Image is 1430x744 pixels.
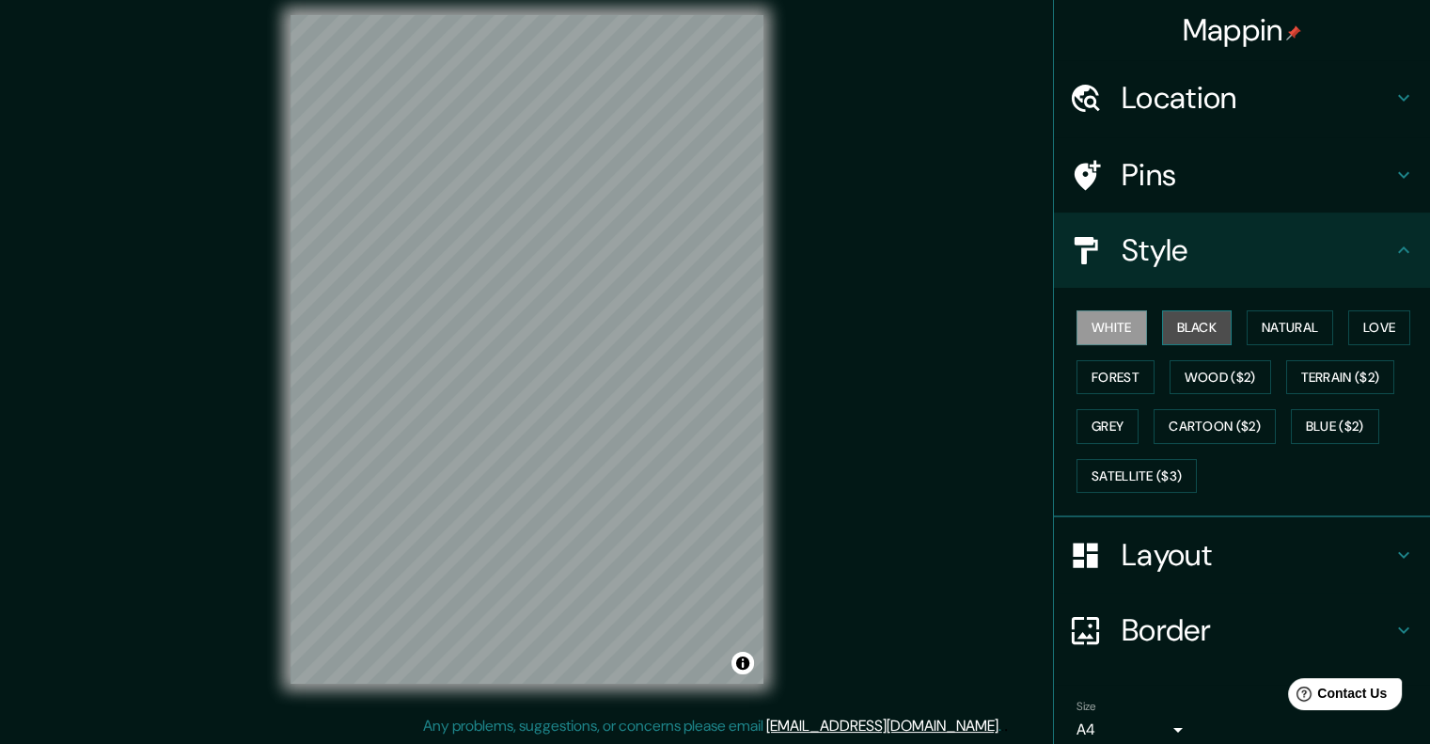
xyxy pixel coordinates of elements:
[1001,715,1004,737] div: .
[1286,360,1395,395] button: Terrain ($2)
[1004,715,1008,737] div: .
[1263,671,1409,723] iframe: Help widget launcher
[1348,310,1410,345] button: Love
[1076,310,1147,345] button: White
[766,716,998,736] a: [EMAIL_ADDRESS][DOMAIN_NAME]
[1286,25,1301,40] img: pin-icon.png
[1054,137,1430,213] div: Pins
[731,652,754,674] button: Toggle attribution
[1054,593,1430,668] div: Border
[1291,409,1379,444] button: Blue ($2)
[1076,459,1197,494] button: Satellite ($3)
[1247,310,1333,345] button: Natural
[1054,517,1430,593] div: Layout
[1183,11,1302,49] h4: Mappin
[1054,213,1430,288] div: Style
[1076,699,1096,715] label: Size
[291,15,763,684] canvas: Map
[1076,409,1139,444] button: Grey
[1054,60,1430,135] div: Location
[1122,156,1392,194] h4: Pins
[1154,409,1276,444] button: Cartoon ($2)
[1170,360,1271,395] button: Wood ($2)
[1122,611,1392,649] h4: Border
[1122,231,1392,269] h4: Style
[1076,360,1155,395] button: Forest
[1122,536,1392,574] h4: Layout
[1162,310,1233,345] button: Black
[1122,79,1392,117] h4: Location
[423,715,1001,737] p: Any problems, suggestions, or concerns please email .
